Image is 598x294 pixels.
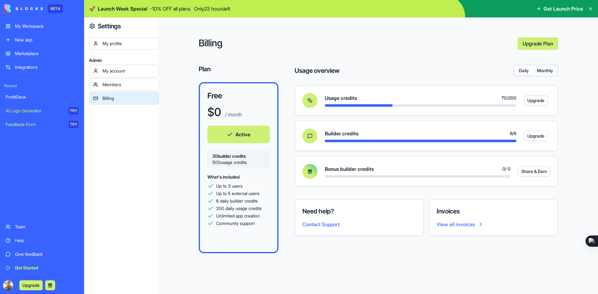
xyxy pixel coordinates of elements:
span: Bonus builder credits [325,165,374,173]
a: BETA [4,4,63,13]
a: Team [2,221,82,233]
div: My profile [102,40,155,47]
h3: Free [207,91,270,101]
div: Integrations [15,64,78,70]
span: Builder credits [325,130,358,137]
a: Marketplace [2,47,82,60]
button: Contact Support [302,221,339,228]
a: Free$0 / monthActive20builder credits500usage creditsWhat's includedUp to 3 usersUp to 5 external... [199,82,278,253]
div: Billing [102,95,155,101]
a: Upgrade [19,282,43,288]
a: Upgrade Plan [518,37,558,50]
a: Get Started [2,262,82,274]
div: Members [102,82,155,88]
a: Members [89,78,159,91]
button: Daily [515,66,533,75]
span: Usage credits [325,94,357,102]
div: TRY [69,107,78,114]
div: AI Logo Generator [6,108,64,114]
img: ACg8ocJsrza2faDWgbMzU2vv0cSMoLRTLvgx_tB2mDAJkTet1SlxQg2eCQ=s96-c [3,280,13,290]
a: AI Logo GeneratorTRY [2,105,82,117]
a: Upgrade [524,131,543,141]
button: Share & Earn [518,166,550,176]
a: My profile [89,37,159,50]
button: Monthly [533,66,557,75]
span: Recent [2,83,82,88]
h4: Settings [98,22,121,30]
div: BETA [48,4,63,13]
span: 500 usage credits [212,159,265,166]
h4: Invoices [437,207,550,216]
span: Up to 3 users [216,183,243,189]
a: Help [2,234,82,247]
a: Give feedback [2,248,82,260]
a: Integrations [2,61,82,73]
p: - 10 % OFF all plans. [150,5,192,12]
h1: $ 0 [207,106,221,118]
span: 🚀 [89,5,95,12]
a: Billing [89,92,159,105]
span: 70 / 200 [501,95,516,101]
div: Marketplace [15,50,78,57]
span: 6 / 6 [510,130,516,137]
a: My Workspace [2,20,82,32]
span: 0 / 0 [502,166,510,172]
button: Upgrade [524,131,548,141]
a: Feedback FormTRY [2,118,82,131]
span: 200 daily usage credits [216,205,262,212]
div: TRY [69,121,78,128]
p: / month [224,111,242,118]
div: Feedback Form [6,121,64,128]
span: Launch Week Special [98,5,147,12]
div: My Workspace [15,23,78,29]
a: My account [89,65,159,77]
div: ProfitDeck [6,94,78,100]
div: Help [15,237,78,244]
div: New app [15,37,78,43]
span: Unlimited app creation [216,213,260,219]
button: Active [207,126,270,143]
span: 6 daily builder credits [216,198,258,204]
span: Get Launch Price [543,5,583,12]
img: logo [4,4,43,13]
div: Team [15,224,78,230]
h4: Usage overview [295,66,339,75]
div: My account [102,68,155,74]
h2: Billing [199,37,513,50]
a: New app [2,34,82,46]
a: ProfitDeck [2,91,82,103]
a: View all invoices [437,221,550,228]
span: 20 builder credits [212,153,265,159]
div: Give feedback [15,251,78,257]
span: What's included [207,174,240,180]
span: Admin [89,57,159,63]
button: Upgrade [19,280,43,290]
h4: Plan [199,65,278,73]
h4: Need help? [302,207,416,216]
button: Upgrade [524,96,548,105]
div: Get Started [15,265,78,271]
p: Only 23 hours left [194,5,230,12]
span: Up to 5 external users [216,190,259,197]
span: Community support [216,220,255,226]
a: Upgrade [524,96,543,105]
